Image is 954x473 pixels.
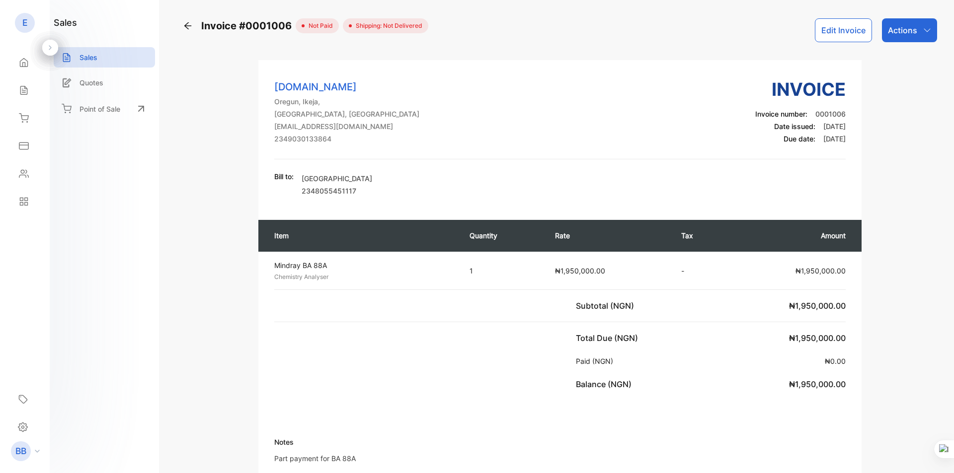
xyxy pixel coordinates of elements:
[79,104,120,114] p: Point of Sale
[789,301,846,311] span: ₦1,950,000.00
[576,332,642,344] p: Total Due (NGN)
[755,110,807,118] span: Invoice number:
[576,378,636,390] p: Balance (NGN)
[54,72,155,93] a: Quotes
[815,18,872,42] button: Edit Invoice
[79,77,103,88] p: Quotes
[789,379,846,389] span: ₦1,950,000.00
[738,230,846,241] p: Amount
[815,110,846,118] span: 0001006
[784,135,815,143] span: Due date:
[352,21,422,30] span: Shipping: Not Delivered
[912,431,954,473] iframe: LiveChat chat widget
[882,18,937,42] button: Actions
[888,24,917,36] p: Actions
[555,267,605,275] span: ₦1,950,000.00
[681,230,718,241] p: Tax
[789,333,846,343] span: ₦1,950,000.00
[274,230,450,241] p: Item
[54,98,155,120] a: Point of Sale
[274,272,452,281] p: Chemistry Analyser
[795,267,846,275] span: ₦1,950,000.00
[274,134,419,144] p: 2349030133864
[201,18,296,33] span: Invoice #0001006
[576,300,638,312] p: Subtotal (NGN)
[79,52,97,63] p: Sales
[274,96,419,107] p: Oregun, Ikeja,
[274,437,364,447] p: Notes
[470,266,536,276] p: 1
[825,357,846,365] span: ₦0.00
[755,76,846,103] h3: Invoice
[823,135,846,143] span: [DATE]
[274,109,419,119] p: [GEOGRAPHIC_DATA], [GEOGRAPHIC_DATA]
[22,16,28,29] p: E
[681,266,718,276] p: -
[274,121,419,132] p: [EMAIL_ADDRESS][DOMAIN_NAME]
[15,445,26,458] p: BB
[274,171,294,182] p: Bill to:
[54,47,155,68] a: Sales
[305,21,333,30] span: not paid
[274,260,452,270] p: Mindray BA 88A
[54,16,77,29] h1: sales
[774,122,815,131] span: Date issued:
[302,173,372,184] p: [GEOGRAPHIC_DATA]
[274,79,419,94] p: [DOMAIN_NAME]
[302,186,372,196] p: 2348055451117
[470,230,536,241] p: Quantity
[823,122,846,131] span: [DATE]
[555,230,661,241] p: Rate
[576,356,617,366] p: Paid (NGN)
